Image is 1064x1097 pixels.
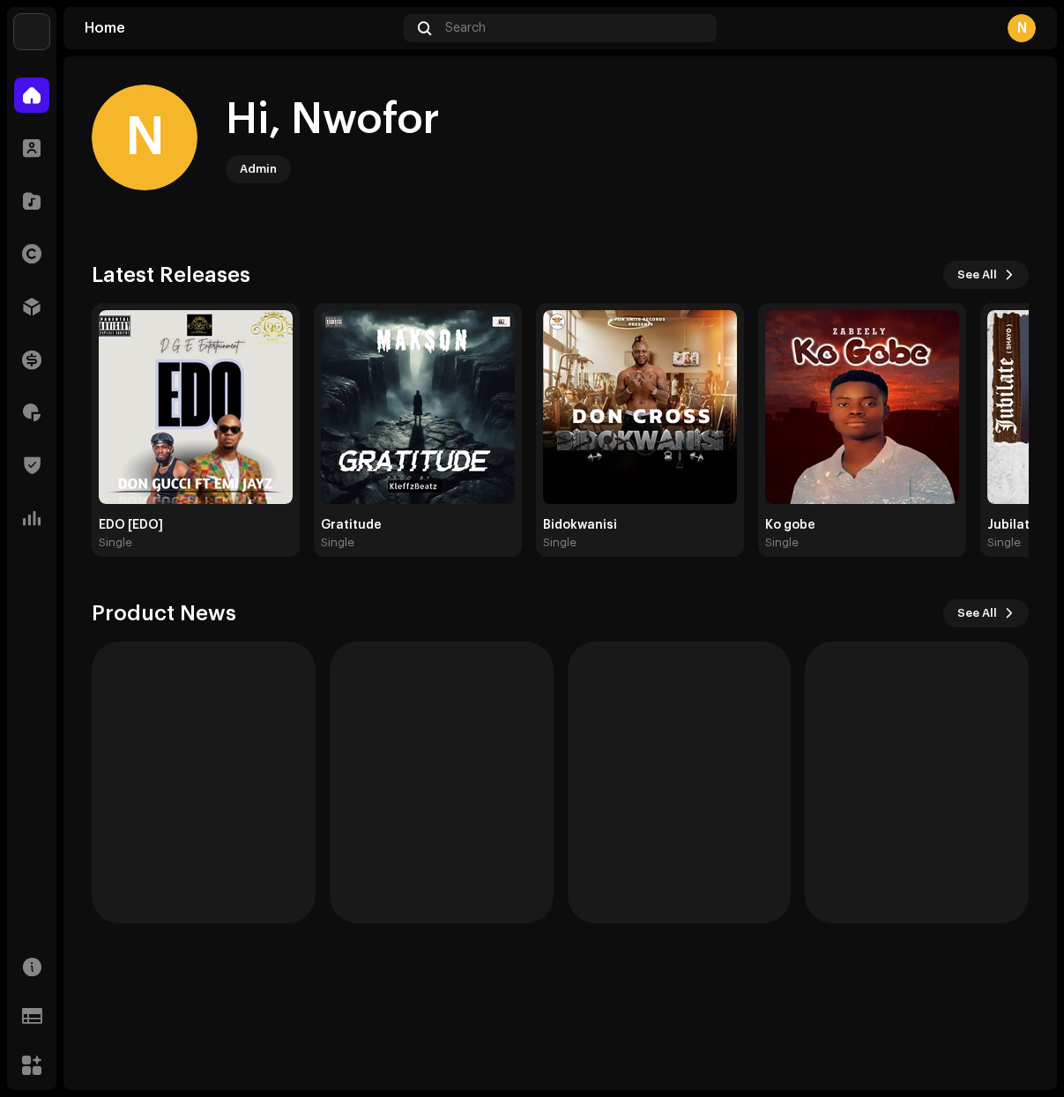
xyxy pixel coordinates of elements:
button: See All [943,261,1029,289]
h3: Latest Releases [92,261,250,289]
div: Single [321,536,354,550]
h3: Product News [92,599,236,627]
div: EDO [EDO] [99,518,293,532]
img: f3fa837d-3a42-4d37-af05-9f599fc94ad3 [765,310,959,504]
button: See All [943,599,1029,627]
img: c524c021-01eb-4539-812a-77504be54251 [321,310,515,504]
img: d6a12bb8-40cc-4760-b2ca-58d94e8b8208 [99,310,293,504]
div: Gratitude [321,518,515,532]
img: ef6218a8-32ca-42d5-98b1-0924789dee72 [543,310,737,504]
span: Search [445,21,486,35]
div: Single [99,536,132,550]
div: Home [85,21,397,35]
span: See All [957,596,997,631]
img: 7951d5c0-dc3c-4d78-8e51-1b6de87acfd8 [14,14,49,49]
span: See All [957,257,997,293]
div: Ko gobe [765,518,959,532]
div: Single [765,536,799,550]
div: Single [543,536,577,550]
div: Bidokwanisi [543,518,737,532]
div: Single [987,536,1021,550]
div: N [1008,14,1036,42]
div: Hi, Nwofor [226,92,440,148]
div: N [92,85,197,190]
div: Admin [240,159,277,180]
